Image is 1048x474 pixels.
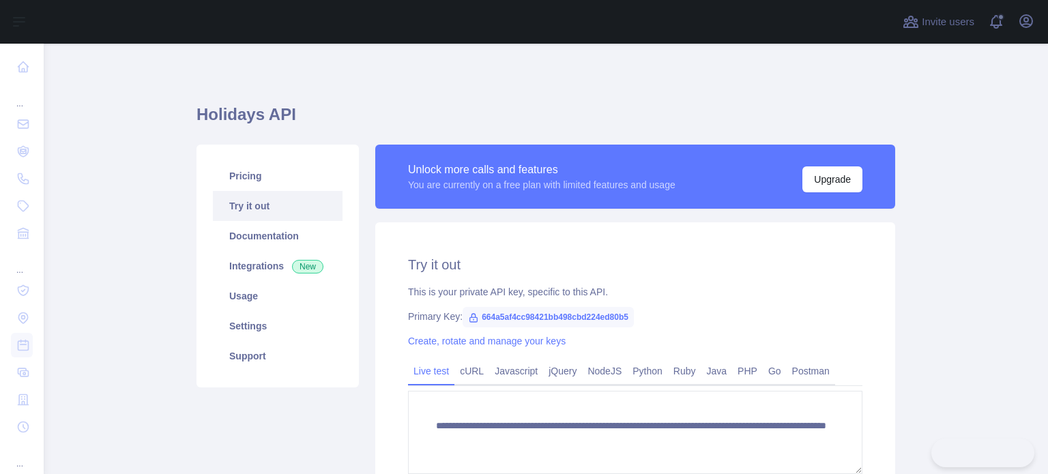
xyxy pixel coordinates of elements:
a: Pricing [213,161,343,191]
a: Support [213,341,343,371]
div: ... [11,82,33,109]
a: NodeJS [582,360,627,382]
div: ... [11,248,33,276]
span: New [292,260,323,273]
a: Usage [213,281,343,311]
a: Javascript [489,360,543,382]
a: PHP [732,360,763,382]
a: Integrations New [213,251,343,281]
a: Documentation [213,221,343,251]
a: jQuery [543,360,582,382]
iframe: Toggle Customer Support [931,439,1034,467]
a: Ruby [668,360,701,382]
a: Java [701,360,733,382]
a: Live test [408,360,454,382]
div: You are currently on a free plan with limited features and usage [408,178,675,192]
a: cURL [454,360,489,382]
div: ... [11,442,33,469]
div: Unlock more calls and features [408,162,675,178]
span: Invite users [922,14,974,30]
a: Settings [213,311,343,341]
a: Go [763,360,787,382]
h1: Holidays API [196,104,895,136]
button: Invite users [900,11,977,33]
a: Python [627,360,668,382]
span: 664a5af4cc98421bb498cbd224ed80b5 [463,307,634,327]
a: Create, rotate and manage your keys [408,336,566,346]
a: Postman [787,360,835,382]
div: Primary Key: [408,310,862,323]
div: This is your private API key, specific to this API. [408,285,862,299]
a: Try it out [213,191,343,221]
button: Upgrade [802,166,862,192]
h2: Try it out [408,255,862,274]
